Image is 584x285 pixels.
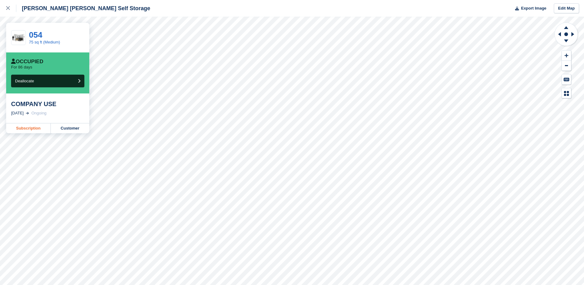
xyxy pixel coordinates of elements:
a: 75 sq ft (Medium) [29,40,60,44]
button: Zoom Out [562,61,571,71]
button: Zoom In [562,51,571,61]
a: Edit Map [554,3,579,14]
span: Export Image [521,5,546,11]
div: Occupied [11,59,43,65]
a: Subscription [6,123,51,133]
a: 054 [29,30,42,39]
div: [DATE] [11,110,24,116]
a: Customer [51,123,89,133]
button: Keyboard Shortcuts [562,74,571,85]
span: Deallocate [15,79,34,83]
button: Deallocate [11,75,84,87]
div: [PERSON_NAME] [PERSON_NAME] Self Storage [16,5,150,12]
img: 75-sqft-unit.jpg [11,32,26,43]
button: Export Image [511,3,546,14]
p: For 86 days [11,65,32,70]
div: COMPANY USE [11,100,84,108]
button: Map Legend [562,88,571,98]
div: Ongoing [31,110,46,116]
img: arrow-right-light-icn-cde0832a797a2874e46488d9cf13f60e5c3a73dbe684e267c42b8395dfbc2abf.svg [26,112,29,114]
